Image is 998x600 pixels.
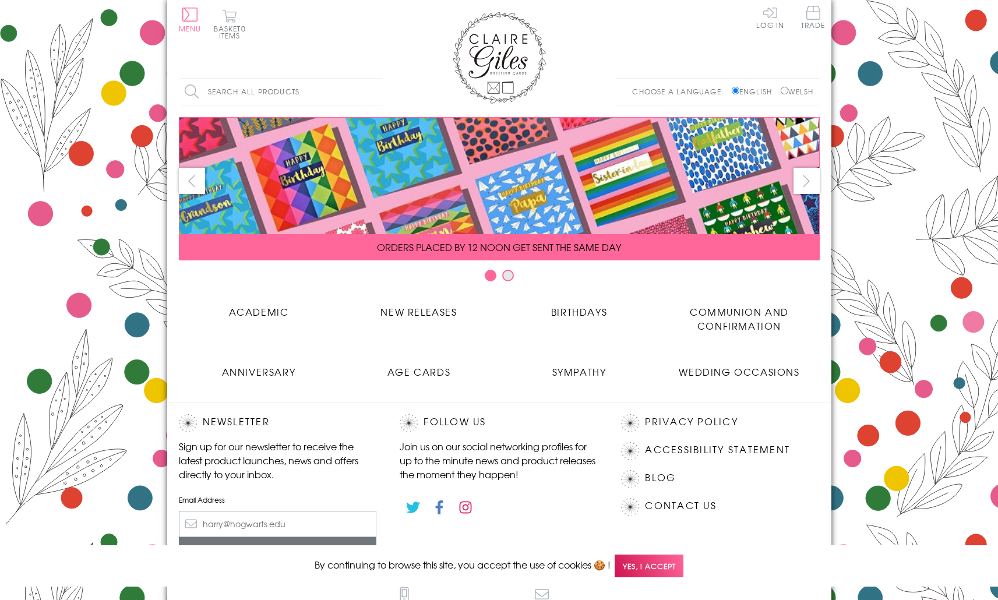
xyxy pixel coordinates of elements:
p: Sign up for our newsletter to receive the latest product launches, news and offers directly to yo... [179,439,377,481]
button: prev [179,168,205,194]
button: Menu [179,8,202,32]
a: Age Cards [339,356,499,379]
span: Age Cards [387,365,450,379]
input: harry@hogwarts.edu [179,511,377,537]
p: Choose a language: [632,86,729,97]
input: English [732,87,739,94]
button: Carousel Page 2 [502,270,514,281]
label: English [732,86,778,97]
span: Academic [229,305,289,319]
span: Menu [179,23,202,34]
span: New Releases [380,305,457,319]
a: Log In [756,6,784,29]
span: Wedding Occasions [679,365,799,379]
a: Anniversary [179,356,339,379]
a: New Releases [339,296,499,319]
img: Claire Giles Greetings Cards [453,12,546,104]
a: Blog [645,470,676,486]
p: Join us on our social networking profiles for up to the minute news and product releases the mome... [400,439,598,481]
span: Sympathy [552,365,606,379]
a: Accessibility Statement [645,442,790,458]
label: Welsh [781,86,814,97]
span: Birthdays [551,305,607,319]
span: 0 items [219,23,246,41]
input: Subscribe [179,537,377,563]
span: Trade [801,6,826,29]
input: Search [371,79,383,105]
button: next [794,168,820,194]
a: Sympathy [499,356,660,379]
a: Trade [801,6,826,31]
button: Basket0 items [214,9,246,39]
span: Yes, I accept [615,555,683,577]
a: Contact Us [645,498,716,514]
a: Academic [179,296,339,319]
button: Carousel Page 1 (Current Slide) [485,270,496,281]
a: Wedding Occasions [660,356,820,379]
a: Birthdays [499,296,660,319]
label: Email Address [179,495,377,505]
a: Communion and Confirmation [660,296,820,333]
h2: Newsletter [179,414,377,432]
input: Welsh [781,87,788,94]
span: Communion and Confirmation [690,305,789,333]
a: Privacy Policy [645,414,738,430]
span: ORDERS PLACED BY 12 NOON GET SENT THE SAME DAY [377,240,621,254]
h2: Follow Us [400,414,598,432]
span: Anniversary [222,365,296,379]
div: Carousel Pagination [179,269,820,287]
input: Search all products [179,79,383,105]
